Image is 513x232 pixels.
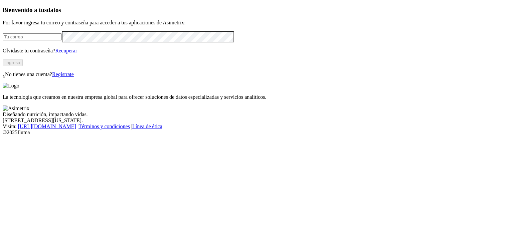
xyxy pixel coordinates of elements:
img: Logo [3,83,19,89]
p: Por favor ingresa tu correo y contraseña para acceder a tus aplicaciones de Asimetrix: [3,20,510,26]
img: Asimetrix [3,105,29,111]
div: Visita : | | [3,124,510,130]
a: [URL][DOMAIN_NAME] [18,124,76,129]
a: Términos y condiciones [78,124,130,129]
h3: Bienvenido a tus [3,6,510,14]
div: Diseñando nutrición, impactando vidas. [3,111,510,118]
p: ¿No tienes una cuenta? [3,71,510,77]
div: [STREET_ADDRESS][US_STATE]. [3,118,510,124]
input: Tu correo [3,33,62,40]
a: Regístrate [52,71,74,77]
a: Recuperar [55,48,77,53]
p: Olvidaste tu contraseña? [3,48,510,54]
div: © 2025 Iluma [3,130,510,136]
span: datos [47,6,61,13]
p: La tecnología que creamos en nuestra empresa global para ofrecer soluciones de datos especializad... [3,94,510,100]
button: Ingresa [3,59,23,66]
a: Línea de ética [132,124,162,129]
